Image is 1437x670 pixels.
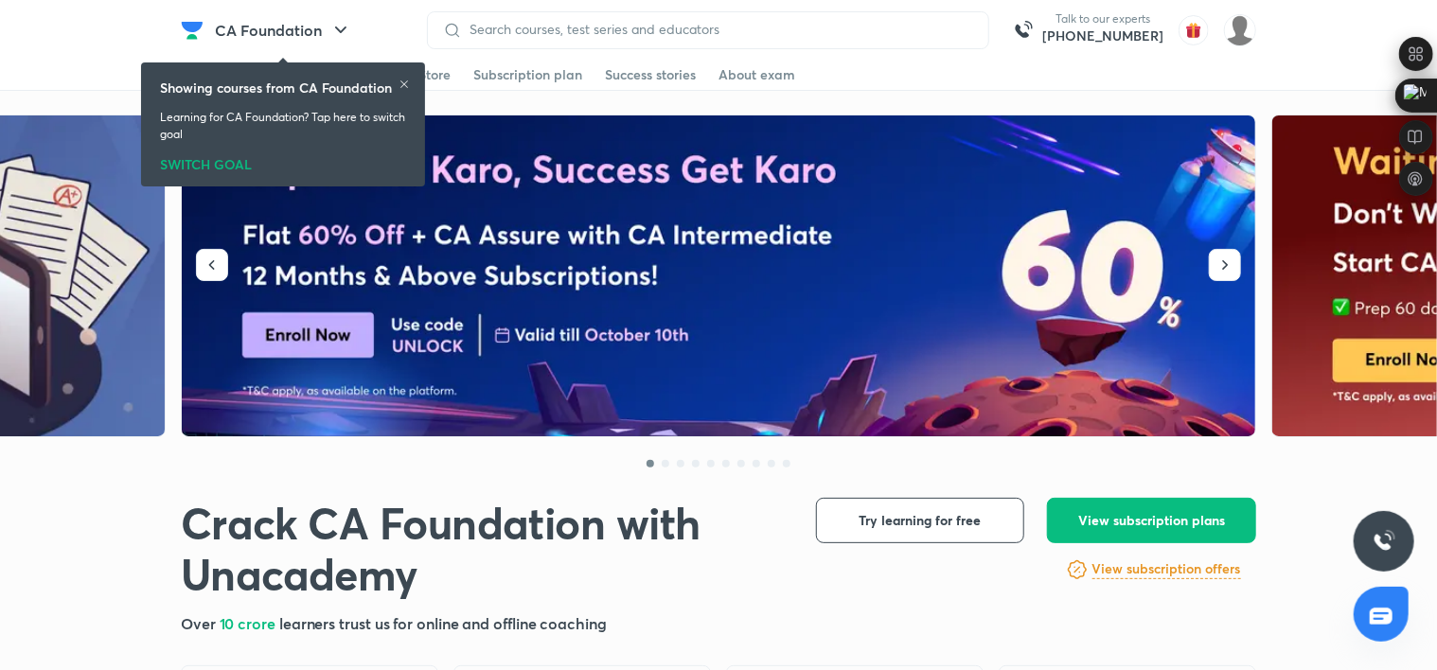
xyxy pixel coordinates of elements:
[1092,559,1241,579] h6: View subscription offers
[1179,15,1209,45] img: avatar
[718,60,795,90] a: About exam
[181,498,786,601] h1: Crack CA Foundation with Unacademy
[462,22,973,37] input: Search courses, test series and educators
[816,498,1024,543] button: Try learning for free
[279,613,607,633] span: learners trust us for online and offline coaching
[1042,11,1163,26] p: Talk to our experts
[1042,26,1163,45] a: [PHONE_NUMBER]
[418,60,451,90] a: Store
[860,511,982,530] span: Try learning for free
[160,150,406,171] div: SWITCH GOAL
[220,613,279,633] span: 10 crore
[160,109,406,143] p: Learning for CA Foundation? Tap here to switch goal
[181,613,220,633] span: Over
[1078,511,1225,530] span: View subscription plans
[718,65,795,84] div: About exam
[1224,14,1256,46] img: Harshit khurana
[605,60,696,90] a: Success stories
[473,65,582,84] div: Subscription plan
[204,11,364,49] button: CA Foundation
[605,65,696,84] div: Success stories
[1004,11,1042,49] img: call-us
[1092,558,1241,581] a: View subscription offers
[418,65,451,84] div: Store
[1373,530,1395,553] img: ttu
[473,60,582,90] a: Subscription plan
[1047,498,1256,543] button: View subscription plans
[160,78,392,97] h6: Showing courses from CA Foundation
[181,19,204,42] img: Company Logo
